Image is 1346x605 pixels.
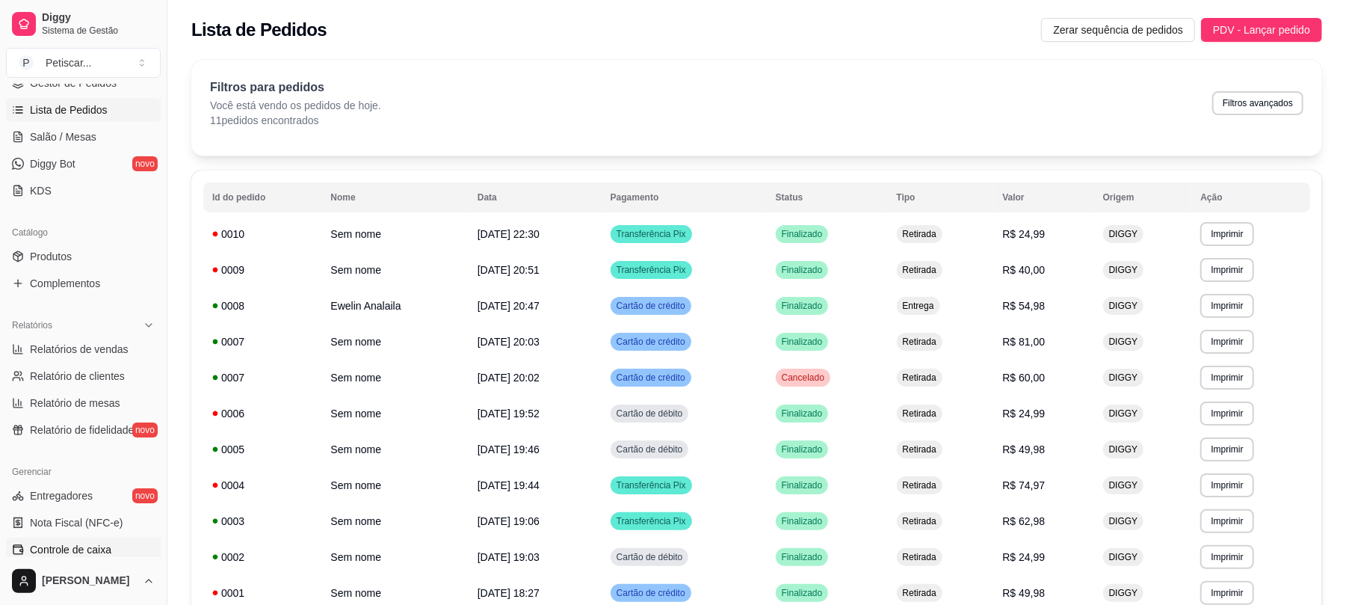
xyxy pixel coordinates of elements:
span: [DATE] 20:51 [478,264,540,276]
td: Ewelin Analaila [321,288,468,324]
span: Relatório de fidelidade [30,423,134,437]
span: R$ 40,00 [1002,264,1045,276]
span: R$ 74,97 [1002,479,1045,491]
span: Lista de Pedidos [30,102,108,117]
th: Ação [1191,182,1310,212]
p: Você está vendo os pedidos de hoje. [210,98,381,113]
th: Id do pedido [203,182,321,212]
span: DIGGY [1106,515,1141,527]
td: Sem nome [321,216,468,252]
span: R$ 24,99 [1002,228,1045,240]
span: Transferência Pix [614,479,689,491]
a: DiggySistema de Gestão [6,6,161,42]
span: Transferência Pix [614,515,689,527]
a: Relatório de clientes [6,364,161,388]
span: Retirada [900,336,939,348]
div: 0003 [212,514,312,529]
span: [DATE] 22:30 [478,228,540,240]
span: DIGGY [1106,551,1141,563]
button: Imprimir [1200,402,1253,426]
span: R$ 24,99 [1002,551,1045,563]
a: Relatório de fidelidadenovo [6,418,161,442]
a: Diggy Botnovo [6,152,161,176]
p: 11 pedidos encontrados [210,113,381,128]
span: Diggy Bot [30,156,75,171]
span: R$ 62,98 [1002,515,1045,527]
span: Finalizado [779,264,826,276]
span: Cartão de débito [614,443,686,455]
span: Sistema de Gestão [42,25,155,37]
span: [DATE] 19:03 [478,551,540,563]
span: R$ 54,98 [1002,300,1045,312]
button: Imprimir [1200,294,1253,318]
button: Select a team [6,48,161,78]
div: 0007 [212,370,312,385]
div: 0006 [212,406,312,421]
button: Zerar sequência de pedidos [1041,18,1195,42]
a: Salão / Mesas [6,125,161,149]
a: Lista de Pedidos [6,98,161,122]
button: Imprimir [1200,473,1253,497]
button: Imprimir [1200,437,1253,461]
button: Imprimir [1200,581,1253,605]
span: Cartão de débito [614,408,686,420]
a: Relatório de mesas [6,391,161,415]
span: Retirada [900,228,939,240]
span: DIGGY [1106,372,1141,384]
span: P [19,55,34,70]
div: 0002 [212,550,312,565]
button: Imprimir [1200,258,1253,282]
button: Imprimir [1200,366,1253,390]
span: [DATE] 20:03 [478,336,540,348]
span: Controle de caixa [30,542,111,557]
span: Retirada [900,515,939,527]
a: Entregadoresnovo [6,484,161,508]
td: Sem nome [321,324,468,360]
p: Filtros para pedidos [210,79,381,96]
td: Sem nome [321,503,468,539]
span: [DATE] 19:06 [478,515,540,527]
th: Valor [993,182,1093,212]
div: Petiscar ... [46,55,91,70]
div: Catálogo [6,221,161,245]
a: Nota Fiscal (NFC-e) [6,511,161,535]
span: DIGGY [1106,228,1141,240]
span: R$ 49,98 [1002,443,1045,455]
span: Finalizado [779,479,826,491]
span: [PERSON_NAME] [42,574,137,588]
span: DIGGY [1106,443,1141,455]
span: Cartão de crédito [614,372,688,384]
span: PDV - Lançar pedido [1213,22,1310,38]
span: R$ 49,98 [1002,587,1045,599]
span: Finalizado [779,336,826,348]
span: Cancelado [779,372,827,384]
div: Gerenciar [6,460,161,484]
span: DIGGY [1106,587,1141,599]
span: [DATE] 19:52 [478,408,540,420]
span: Cartão de crédito [614,587,688,599]
th: Origem [1094,182,1192,212]
span: Produtos [30,249,72,264]
span: Salão / Mesas [30,129,96,144]
span: Relatório de clientes [30,369,125,384]
button: Filtros avançados [1212,91,1303,115]
div: 0001 [212,586,312,601]
span: Entrega [900,300,937,312]
td: Sem nome [321,396,468,432]
a: Complementos [6,271,161,295]
div: 0010 [212,227,312,242]
span: Cartão de crédito [614,300,688,312]
a: Produtos [6,245,161,268]
div: 0009 [212,262,312,277]
span: Cartão de débito [614,551,686,563]
a: KDS [6,179,161,203]
span: Retirada [900,372,939,384]
button: Imprimir [1200,330,1253,354]
span: Transferência Pix [614,228,689,240]
span: [DATE] 20:02 [478,372,540,384]
a: Relatórios de vendas [6,337,161,361]
span: Finalizado [779,228,826,240]
span: Retirada [900,551,939,563]
span: Retirada [900,264,939,276]
div: 0007 [212,334,312,349]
